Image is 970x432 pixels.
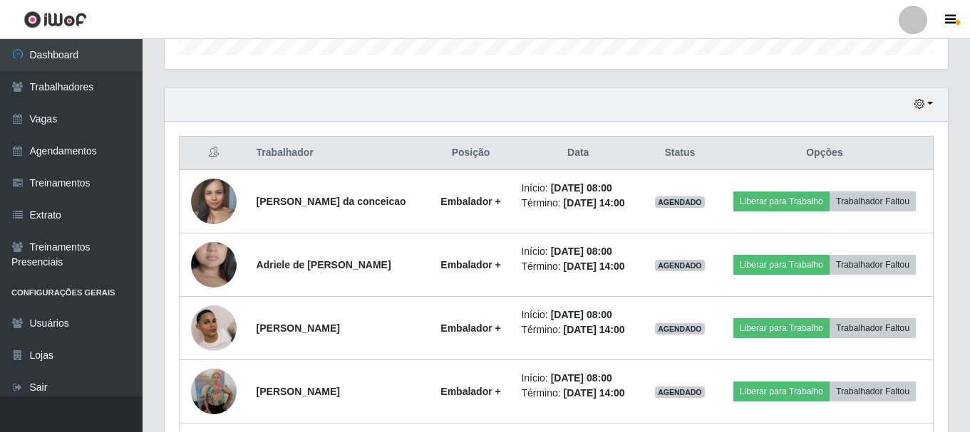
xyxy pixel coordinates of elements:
[191,288,237,369] img: 1745585720704.jpeg
[564,387,625,399] time: [DATE] 14:00
[551,309,612,320] time: [DATE] 08:00
[429,137,513,170] th: Posição
[521,322,635,337] li: Término:
[655,323,705,334] span: AGENDADO
[191,369,237,414] img: 1747678761678.jpeg
[716,137,934,170] th: Opções
[521,371,635,386] li: Início:
[521,307,635,322] li: Início:
[733,191,830,211] button: Liberar para Trabalho
[191,214,237,315] img: 1734548593883.jpeg
[733,381,830,401] button: Liberar para Trabalho
[733,255,830,275] button: Liberar para Trabalho
[655,196,705,208] span: AGENDADO
[564,260,625,272] time: [DATE] 14:00
[830,255,916,275] button: Trabalhador Faltou
[440,259,500,270] strong: Embalador +
[830,191,916,211] button: Trabalhador Faltou
[644,137,716,170] th: Status
[440,386,500,397] strong: Embalador +
[830,381,916,401] button: Trabalhador Faltou
[512,137,644,170] th: Data
[257,196,406,207] strong: [PERSON_NAME] da conceicao
[24,11,87,28] img: CoreUI Logo
[564,197,625,209] time: [DATE] 14:00
[655,386,705,398] span: AGENDADO
[655,260,705,271] span: AGENDADO
[257,322,340,334] strong: [PERSON_NAME]
[551,182,612,194] time: [DATE] 08:00
[521,259,635,274] li: Término:
[733,318,830,338] button: Liberar para Trabalho
[551,372,612,384] time: [DATE] 08:00
[257,259,391,270] strong: Adriele de [PERSON_NAME]
[440,196,500,207] strong: Embalador +
[440,322,500,334] strong: Embalador +
[257,386,340,397] strong: [PERSON_NAME]
[521,196,635,211] li: Término:
[191,151,237,253] img: 1752311945610.jpeg
[521,386,635,401] li: Término:
[521,244,635,259] li: Início:
[551,246,612,257] time: [DATE] 08:00
[248,137,429,170] th: Trabalhador
[830,318,916,338] button: Trabalhador Faltou
[521,181,635,196] li: Início:
[564,324,625,335] time: [DATE] 14:00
